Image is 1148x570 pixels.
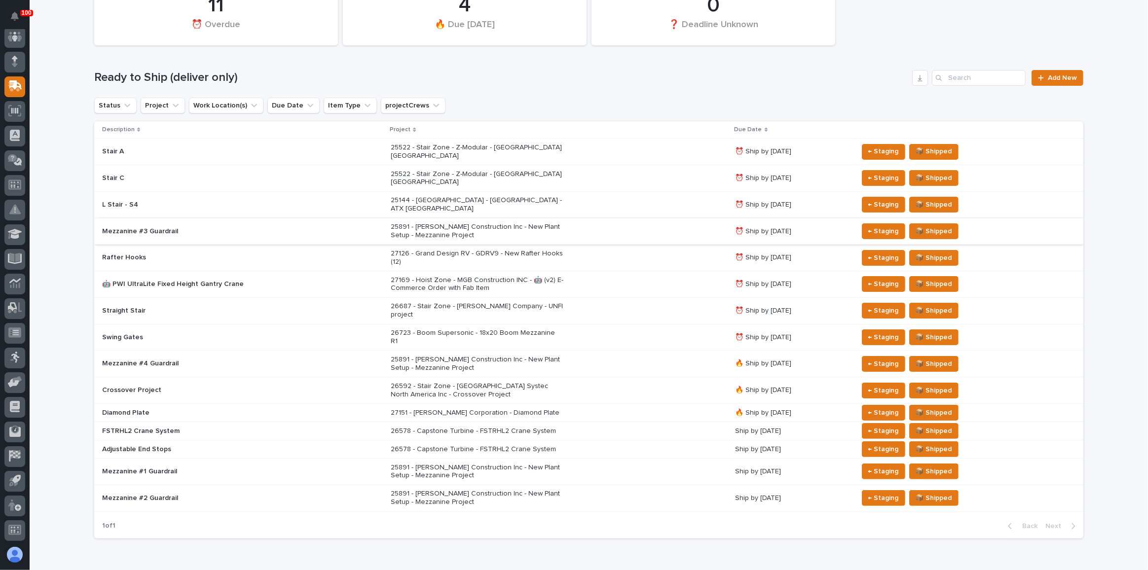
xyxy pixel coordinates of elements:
[736,201,850,209] p: ⏰ Ship by [DATE]
[868,358,899,370] span: ← Staging
[735,124,762,135] p: Due Date
[909,276,959,292] button: 📦 Shipped
[102,467,275,476] p: Mezzanine #1 Guardrail
[916,172,952,184] span: 📦 Shipped
[868,305,899,317] span: ← Staging
[391,302,563,319] p: 26687 - Stair Zone - [PERSON_NAME] Company - UNFI project
[909,405,959,421] button: 📦 Shipped
[1048,74,1077,81] span: Add New
[736,280,850,288] p: ⏰ Ship by [DATE]
[391,249,563,266] p: 27126 - Grand Design RV - GDRV9 - New Rafter Hooks (12)
[391,427,563,435] p: 26578 - Capstone Turbine - FSTRHL2 Crane System
[608,19,818,39] div: ❓ Deadline Unknown
[94,458,1083,485] tr: Mezzanine #1 Guardrail25891 - [PERSON_NAME] Construction Inc - New Plant Setup - Mezzanine Projec...
[909,197,959,213] button: 📦 Shipped
[94,377,1083,404] tr: Crossover Project26592 - Stair Zone - [GEOGRAPHIC_DATA] Systec North America Inc - Crossover Proj...
[868,145,899,157] span: ← Staging
[94,485,1083,511] tr: Mezzanine #2 Guardrail25891 - [PERSON_NAME] Construction Inc - New Plant Setup - Mezzanine Projec...
[916,465,952,477] span: 📦 Shipped
[94,297,1083,324] tr: Straight Stair26687 - Stair Zone - [PERSON_NAME] Company - UNFI project⏰ Ship by [DATE]← Staging📦...
[916,425,952,437] span: 📦 Shipped
[1032,70,1083,86] a: Add New
[22,9,32,16] p: 100
[391,329,563,346] p: 26723 - Boom Supersonic - 18x20 Boom Mezzanine R1
[909,303,959,319] button: 📦 Shipped
[909,250,959,266] button: 📦 Shipped
[868,385,899,396] span: ← Staging
[1041,522,1083,531] button: Next
[868,443,899,455] span: ← Staging
[391,143,563,160] p: 25522 - Stair Zone - Z-Modular - [GEOGRAPHIC_DATA] [GEOGRAPHIC_DATA]
[862,170,905,186] button: ← Staging
[391,445,563,454] p: 26578 - Capstone Turbine - FSTRHL2 Crane System
[909,170,959,186] button: 📦 Shipped
[736,174,850,182] p: ⏰ Ship by [DATE]
[381,98,445,113] button: projectCrews
[736,227,850,236] p: ⏰ Ship by [DATE]
[862,463,905,479] button: ← Staging
[1000,522,1041,531] button: Back
[868,492,899,504] span: ← Staging
[862,356,905,372] button: ← Staging
[909,463,959,479] button: 📦 Shipped
[102,386,275,394] p: Crossover Project
[102,201,275,209] p: L Stair - S4
[94,71,908,85] h1: Ready to Ship (deliver only)
[102,494,275,502] p: Mezzanine #2 Guardrail
[736,359,850,368] p: 🔥 Ship by [DATE]
[94,191,1083,218] tr: L Stair - S425144 - [GEOGRAPHIC_DATA] - [GEOGRAPHIC_DATA] - ATX [GEOGRAPHIC_DATA]⏰ Ship by [DATE]...
[868,199,899,211] span: ← Staging
[1045,522,1067,531] span: Next
[267,98,320,113] button: Due Date
[916,199,952,211] span: 📦 Shipped
[94,351,1083,377] tr: Mezzanine #4 Guardrail25891 - [PERSON_NAME] Construction Inc - New Plant Setup - Mezzanine Projec...
[94,245,1083,271] tr: Rafter Hooks27126 - Grand Design RV - GDRV9 - New Rafter Hooks (12)⏰ Ship by [DATE]← Staging📦 Shi...
[102,409,275,417] p: Diamond Plate
[111,19,321,39] div: ⏰ Overdue
[102,445,275,454] p: Adjustable End Stops
[909,329,959,345] button: 📦 Shipped
[862,250,905,266] button: ← Staging
[102,124,135,135] p: Description
[4,544,25,565] button: users-avatar
[862,197,905,213] button: ← Staging
[868,407,899,419] span: ← Staging
[916,305,952,317] span: 📦 Shipped
[391,463,563,480] p: 25891 - [PERSON_NAME] Construction Inc - New Plant Setup - Mezzanine Project
[94,440,1083,458] tr: Adjustable End Stops26578 - Capstone Turbine - FSTRHL2 Crane SystemShip by [DATE]← Staging📦 Shipped
[909,383,959,398] button: 📦 Shipped
[916,145,952,157] span: 📦 Shipped
[94,514,123,538] p: 1 of 1
[862,441,905,457] button: ← Staging
[909,356,959,372] button: 📦 Shipped
[360,19,570,39] div: 🔥 Due [DATE]
[868,465,899,477] span: ← Staging
[916,443,952,455] span: 📦 Shipped
[862,423,905,439] button: ← Staging
[736,333,850,342] p: ⏰ Ship by [DATE]
[909,441,959,457] button: 📦 Shipped
[102,147,275,156] p: Stair A
[94,139,1083,165] tr: Stair A25522 - Stair Zone - Z-Modular - [GEOGRAPHIC_DATA] [GEOGRAPHIC_DATA]⏰ Ship by [DATE]← Stag...
[324,98,377,113] button: Item Type
[736,409,850,417] p: 🔥 Ship by [DATE]
[916,331,952,343] span: 📦 Shipped
[868,252,899,264] span: ← Staging
[94,324,1083,351] tr: Swing Gates26723 - Boom Supersonic - 18x20 Boom Mezzanine R1⏰ Ship by [DATE]← Staging📦 Shipped
[916,407,952,419] span: 📦 Shipped
[862,144,905,160] button: ← Staging
[862,223,905,239] button: ← Staging
[932,70,1026,86] input: Search
[736,386,850,394] p: 🔥 Ship by [DATE]
[391,196,563,213] p: 25144 - [GEOGRAPHIC_DATA] - [GEOGRAPHIC_DATA] - ATX [GEOGRAPHIC_DATA]
[189,98,263,113] button: Work Location(s)
[390,124,410,135] p: Project
[916,225,952,237] span: 📦 Shipped
[736,467,850,476] p: Ship by [DATE]
[102,280,275,288] p: 🤖 PWI UltraLite Fixed Height Gantry Crane
[736,147,850,156] p: ⏰ Ship by [DATE]
[12,12,25,28] div: Notifications100
[868,172,899,184] span: ← Staging
[391,223,563,240] p: 25891 - [PERSON_NAME] Construction Inc - New Plant Setup - Mezzanine Project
